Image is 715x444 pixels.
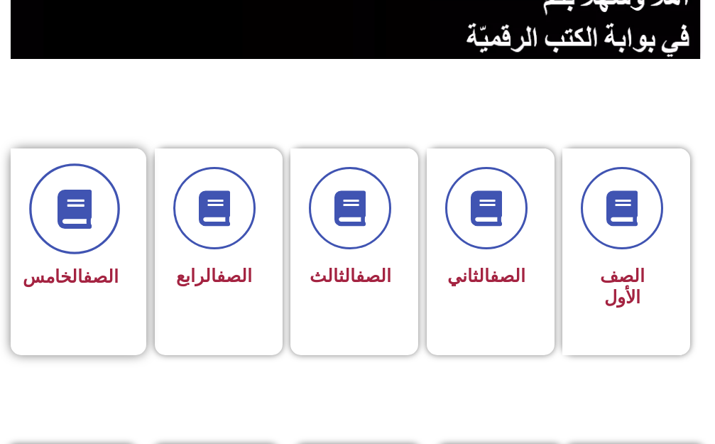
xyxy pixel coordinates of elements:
[176,266,252,286] span: الرابع
[83,266,119,287] a: الصف
[490,266,525,286] a: الصف
[356,266,391,286] a: الصف
[217,266,252,286] a: الصف
[600,266,645,308] span: الصف الأول
[447,266,525,286] span: الثاني
[310,266,391,286] span: الثالث
[23,266,119,287] span: الخامس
